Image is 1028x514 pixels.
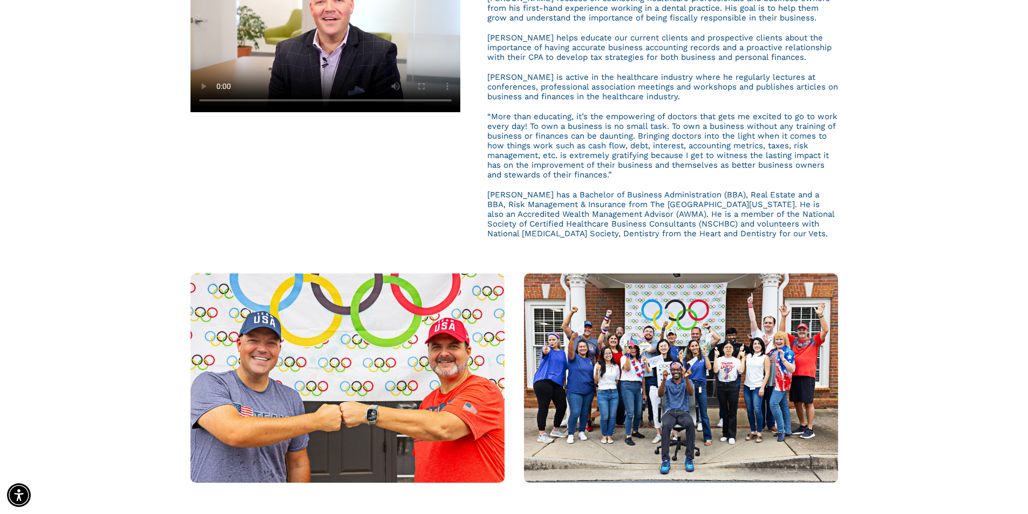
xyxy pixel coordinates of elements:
[524,273,838,483] img: A group of people are posing for a picture in front of a building.
[487,112,838,180] span: “More than educating, it’s the empowering of doctors that gets me excited to go to work every day...
[487,72,838,101] span: [PERSON_NAME] is active in the healthcare industry where he regularly lectures at conferences, pr...
[487,33,832,62] span: [PERSON_NAME] helps educate our current clients and prospective clients about the importance of h...
[7,483,31,507] div: Accessibility Menu
[487,190,834,238] span: [PERSON_NAME] has a Bachelor of Business Administration (BBA), Real Estate and a BBA, Risk Manage...
[190,273,505,483] img: Two men are shaking hands in front of a wall with olympic rings on it.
